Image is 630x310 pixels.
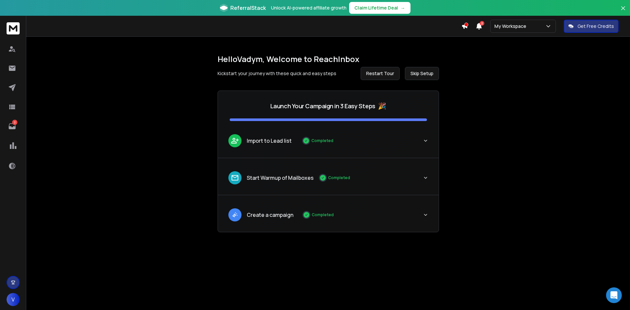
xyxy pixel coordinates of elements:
img: lead [231,211,239,219]
p: Import to Lead list [247,137,292,145]
button: V [7,293,20,306]
button: Get Free Credits [564,20,619,33]
img: lead [231,136,239,145]
p: Completed [311,138,333,143]
h1: Hello Vadym , Welcome to ReachInbox [218,54,439,64]
button: Close banner [619,4,627,20]
img: lead [231,174,239,182]
span: 2 [480,21,484,26]
p: Unlock AI-powered affiliate growth [271,5,346,11]
p: 2 [12,120,17,125]
p: Create a campaign [247,211,293,219]
button: Claim Lifetime Deal→ [349,2,410,14]
p: Completed [328,175,350,180]
button: leadStart Warmup of MailboxesCompleted [218,166,439,195]
span: Skip Setup [410,70,433,77]
button: Skip Setup [405,67,439,80]
button: leadCreate a campaignCompleted [218,203,439,232]
span: ReferralStack [230,4,266,12]
p: Get Free Credits [577,23,614,30]
p: Kickstart your journey with these quick and easy steps [218,70,336,77]
p: Completed [312,212,334,217]
a: 2 [6,120,19,133]
button: leadImport to Lead listCompleted [218,129,439,158]
p: Launch Your Campaign in 3 Easy Steps [270,101,375,111]
span: → [401,5,405,11]
div: Open Intercom Messenger [606,287,622,303]
p: My Workspace [494,23,529,30]
p: Start Warmup of Mailboxes [247,174,314,182]
button: Restart Tour [361,67,400,80]
span: 🎉 [378,101,386,111]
